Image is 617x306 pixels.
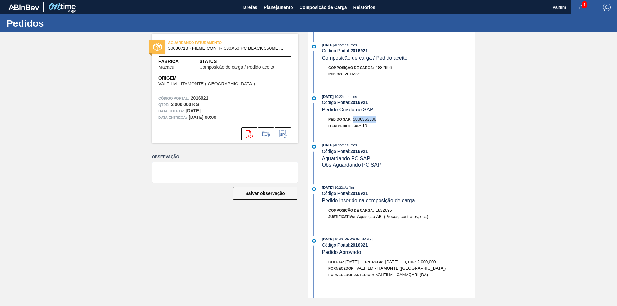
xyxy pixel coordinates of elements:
[357,214,428,219] span: Aquisição ABI (Preços, contratos, etc.)
[345,259,359,264] span: [DATE]
[365,260,383,264] span: Entrega:
[376,272,428,277] span: VALFILM - CAMAÇARI (BA)
[171,102,199,107] strong: 2.000,000 KG
[312,145,316,149] img: atual
[158,114,187,121] span: Data entrega:
[158,101,169,108] span: Qtde :
[353,4,375,11] span: Relatórios
[571,3,592,12] button: Notificações
[191,95,209,101] strong: 2016921
[334,43,343,47] span: - 10:22
[241,127,257,140] div: Abrir arquivo PDF
[158,75,273,82] span: Origem
[322,100,475,105] div: Código Portal:
[350,48,368,53] strong: 2016921
[158,58,194,65] span: Fábrica
[350,149,368,154] strong: 2016921
[350,191,368,196] strong: 2016921
[322,191,475,196] div: Código Portal:
[328,267,355,270] span: Fornecedor:
[328,66,374,70] span: Composição de Carga :
[362,123,367,128] span: 10
[322,55,407,61] span: Composicão de carga / Pedido aceito
[328,124,361,128] span: Item pedido SAP:
[199,65,274,70] span: Composicão de carga / Pedido aceito
[334,95,343,99] span: - 10:22
[405,260,416,264] span: Qtde:
[322,95,334,99] span: [DATE]
[350,242,368,248] strong: 2016921
[334,186,343,189] span: - 10:22
[322,107,373,112] span: Pedido Criado no SAP
[328,260,344,264] span: Coleta:
[322,156,370,161] span: Aguardando PC SAP
[334,144,343,147] span: - 10:22
[158,82,255,86] span: VALFILM - ITAMONTE ([GEOGRAPHIC_DATA])
[233,187,297,200] button: Salvar observação
[343,95,357,99] span: : Insumos
[322,237,334,241] span: [DATE]
[312,187,316,191] img: atual
[328,215,355,219] span: Justificativa:
[582,1,587,8] span: 1
[6,20,121,27] h1: Pedidos
[312,45,316,48] img: atual
[343,186,354,189] span: : Valfilm
[275,127,291,140] div: Informar alteração no pedido
[158,95,189,101] span: Código Portal:
[343,143,357,147] span: : Insumos
[328,273,374,277] span: Fornecedor Anterior:
[350,100,368,105] strong: 2016921
[322,249,361,255] span: Pedido Aprovado
[328,208,374,212] span: Composição de Carga :
[353,117,376,122] span: 5800363586
[322,186,334,189] span: [DATE]
[322,43,334,47] span: [DATE]
[343,43,357,47] span: : Insumos
[168,39,258,46] span: AGUARDANDO FATURAMENTO
[312,96,316,100] img: atual
[334,238,343,241] span: - 10:40
[168,46,285,51] span: 30030718 - FILME CONTR 390X60 PC BLACK 350ML NIV24
[8,4,39,10] img: TNhmsLtSVTkK8tSr43FrP2fwEKptu5GPRR3wAAAABJRU5ErkJggg==
[376,208,392,213] span: 1832696
[242,4,257,11] span: Tarefas
[345,72,361,76] span: 2016921
[189,115,216,120] strong: [DATE] 00:00
[264,4,293,11] span: Planejamento
[158,108,184,114] span: Data coleta:
[322,143,334,147] span: [DATE]
[603,4,611,11] img: Logout
[186,108,201,113] strong: [DATE]
[322,48,475,53] div: Código Portal:
[300,4,347,11] span: Composição de Carga
[322,198,415,203] span: Pedido inserido na composição de carga
[356,266,446,271] span: VALFILM - ITAMONTE ([GEOGRAPHIC_DATA])
[153,43,162,51] img: status
[385,259,398,264] span: [DATE]
[312,239,316,243] img: atual
[328,118,352,121] span: Pedido SAP:
[343,237,373,241] span: : [PERSON_NAME]
[199,58,291,65] span: Status
[158,65,174,70] span: Macacu
[322,242,475,248] div: Código Portal:
[417,259,436,264] span: 2.000,000
[258,127,274,140] div: Ir para Composição de Carga
[376,65,392,70] span: 1832696
[152,153,298,162] label: Observação
[328,72,343,76] span: Pedido :
[322,162,381,168] span: Obs: Aguardando PC SAP
[322,149,475,154] div: Código Portal:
